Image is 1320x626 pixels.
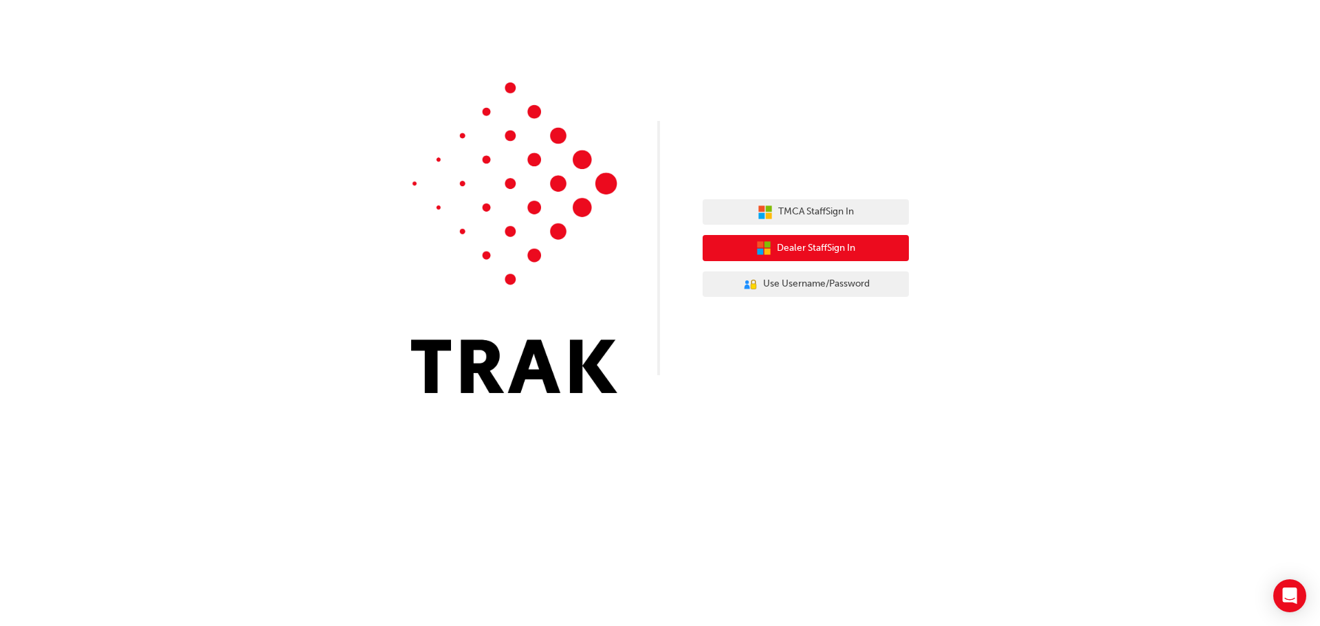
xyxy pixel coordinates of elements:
[703,199,909,225] button: TMCA StaffSign In
[778,204,854,220] span: TMCA Staff Sign In
[1273,579,1306,612] div: Open Intercom Messenger
[703,235,909,261] button: Dealer StaffSign In
[763,276,870,292] span: Use Username/Password
[411,82,617,393] img: Trak
[703,271,909,298] button: Use Username/Password
[777,241,855,256] span: Dealer Staff Sign In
